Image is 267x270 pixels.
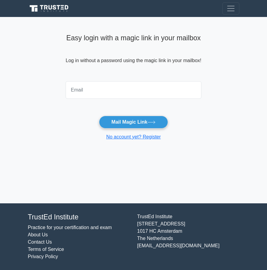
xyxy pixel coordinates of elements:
div: TrustEd Institute [STREET_ADDRESS] 1017 HC Amsterdam The Netherlands [EMAIL_ADDRESS][DOMAIN_NAME] [134,213,243,260]
h4: Easy login with a magic link in your mailbox [66,34,201,42]
a: Contact Us [28,239,52,245]
input: Email [66,81,201,99]
button: Toggle navigation [222,2,239,15]
a: Terms of Service [28,247,64,252]
a: About Us [28,232,48,237]
h4: TrustEd Institute [28,213,130,222]
a: Privacy Policy [28,254,58,259]
a: Practice for your certification and exam [28,225,112,230]
a: No account yet? Register [106,134,161,139]
div: Log in without a password using the magic link in your mailbox! [66,32,201,79]
button: Mail Magic Link [99,116,168,128]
